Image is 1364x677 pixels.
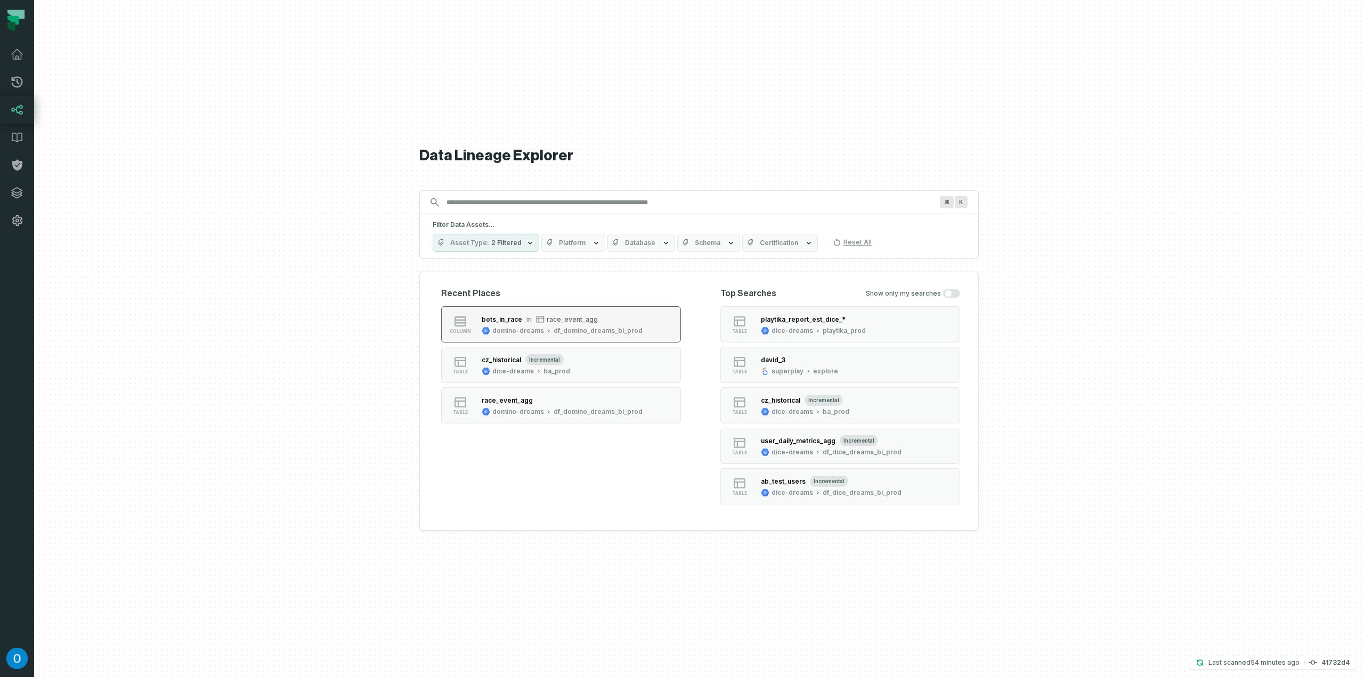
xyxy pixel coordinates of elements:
[1251,658,1300,666] relative-time: Sep 9, 2025, 1:55 PM GMT+3
[940,196,954,208] span: Press ⌘ + K to focus the search bar
[1189,656,1356,669] button: Last scanned[DATE] 1:55:30 PM41732d4
[955,196,968,208] span: Press ⌘ + K to focus the search bar
[419,146,979,165] h1: Data Lineage Explorer
[1321,659,1350,666] h4: 41732d4
[1208,657,1300,668] p: Last scanned
[6,648,28,669] img: avatar of Omer Biber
